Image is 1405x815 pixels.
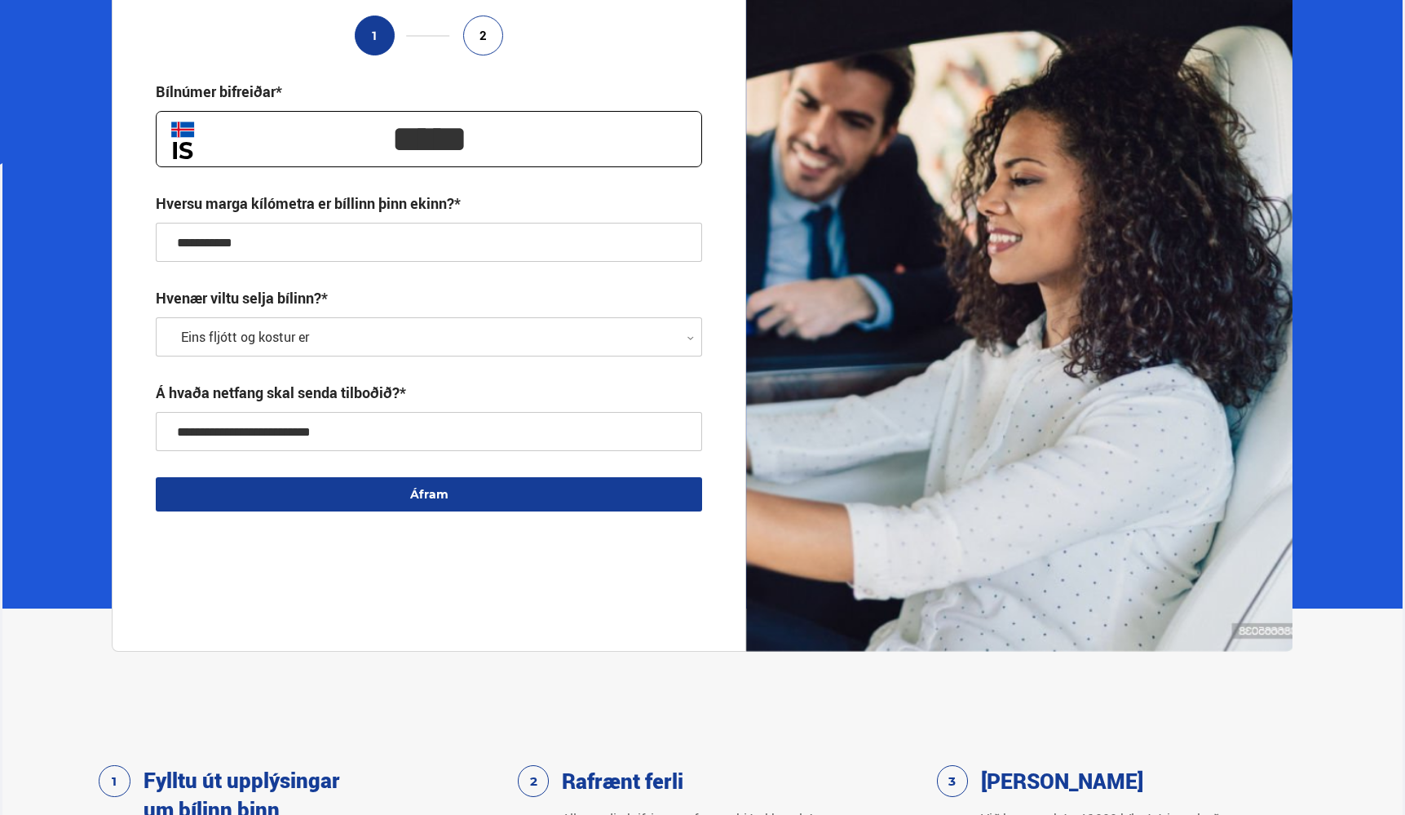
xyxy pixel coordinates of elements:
[156,383,406,402] div: Á hvaða netfang skal senda tilboðið?*
[479,29,487,42] span: 2
[562,766,683,795] h3: Rafrænt ferli
[981,766,1143,795] h3: [PERSON_NAME]
[156,477,702,512] button: Áfram
[156,288,328,308] label: Hvenær viltu selja bílinn?*
[156,193,461,213] div: Hversu marga kílómetra er bíllinn þinn ekinn?*
[156,82,282,101] div: Bílnúmer bifreiðar*
[13,7,62,55] button: Opna LiveChat spjallviðmót
[371,29,378,42] span: 1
